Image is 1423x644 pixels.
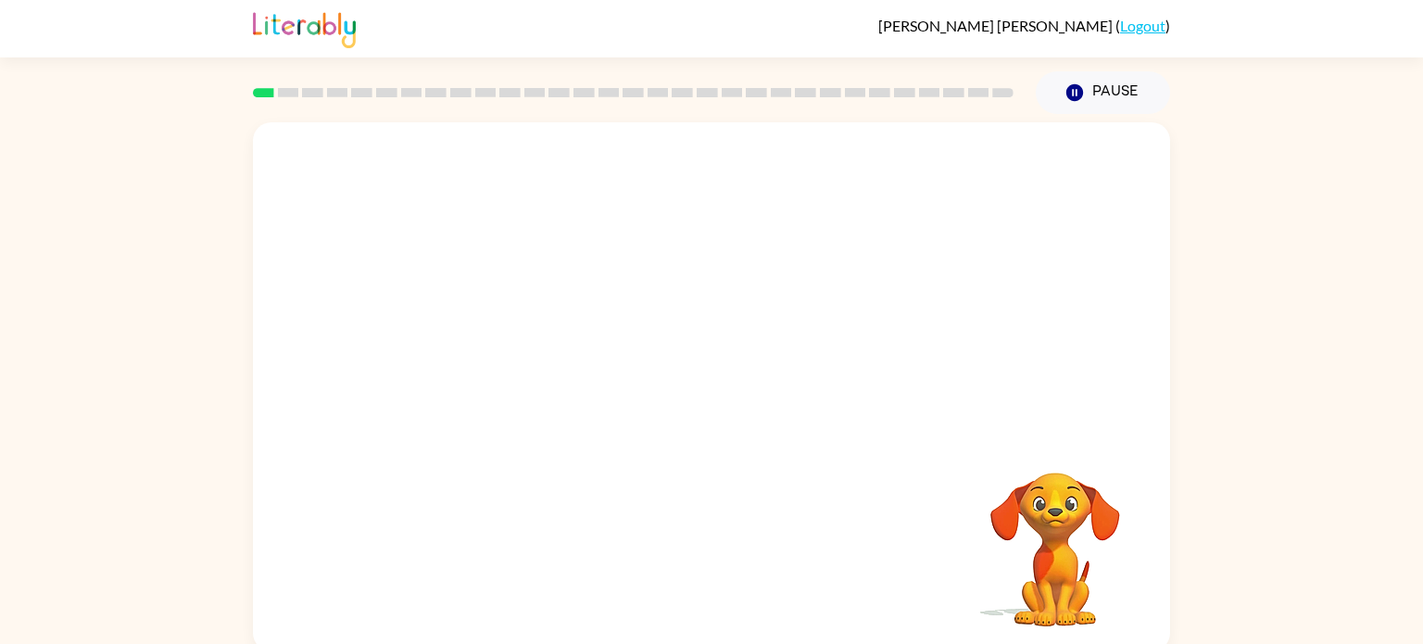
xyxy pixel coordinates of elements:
[1120,17,1165,34] a: Logout
[878,17,1115,34] span: [PERSON_NAME] [PERSON_NAME]
[963,444,1148,629] video: Your browser must support playing .mp4 files to use Literably. Please try using another browser.
[878,17,1170,34] div: ( )
[253,7,356,48] img: Literably
[1036,71,1170,114] button: Pause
